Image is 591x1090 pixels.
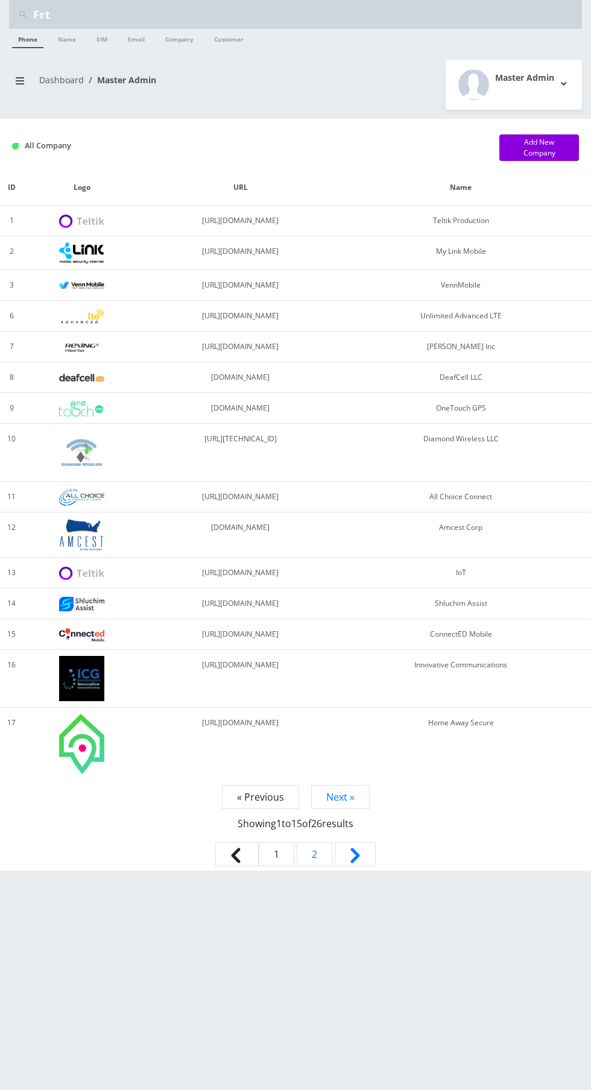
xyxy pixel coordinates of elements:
[59,374,104,382] img: DeafCell LLC
[141,236,341,270] td: [URL][DOMAIN_NAME]
[12,29,43,48] a: Phone
[59,567,104,581] img: IoT
[52,29,82,47] a: Name
[141,393,341,424] td: [DOMAIN_NAME]
[141,512,341,558] td: [DOMAIN_NAME]
[222,785,299,809] span: « Previous
[340,270,582,301] td: VennMobile
[39,74,84,86] a: Dashboard
[291,817,302,830] span: 15
[59,282,104,290] img: VennMobile
[340,588,582,619] td: Shluchim Assist
[59,656,104,701] img: Innovative Communications
[59,401,104,417] img: OneTouch GPS
[141,301,341,332] td: [URL][DOMAIN_NAME]
[340,482,582,512] td: All Choice Connect
[141,619,341,650] td: [URL][DOMAIN_NAME]
[340,170,582,206] th: Name
[495,73,554,83] h2: Master Admin
[59,342,104,353] img: Rexing Inc
[340,558,582,588] td: IoT
[59,714,104,774] img: Home Away Secure
[9,68,286,102] nav: breadcrumb
[141,588,341,619] td: [URL][DOMAIN_NAME]
[12,143,19,150] img: All Company
[141,650,341,708] td: [URL][DOMAIN_NAME]
[340,424,582,482] td: Diamond Wireless LLC
[141,424,341,482] td: [URL][TECHNICAL_ID]
[90,29,113,47] a: SIM
[141,170,341,206] th: URL
[208,29,250,47] a: Customer
[297,842,332,866] a: Go to page 2
[141,558,341,588] td: [URL][DOMAIN_NAME]
[59,518,104,551] img: Amcest Corp
[59,215,104,228] img: Teltik Production
[215,842,259,866] span: &laquo; Previous
[59,242,104,263] img: My Link Mobile
[311,785,370,809] a: Next »
[122,29,151,47] a: Email
[276,817,282,830] span: 1
[84,74,156,86] li: Master Admin
[340,362,582,393] td: DeafCell LLC
[340,236,582,270] td: My Link Mobile
[311,817,322,830] span: 26
[141,708,341,780] td: [URL][DOMAIN_NAME]
[340,512,582,558] td: Amcest Corp
[340,206,582,236] td: Teltik Production
[340,619,582,650] td: ConnectED Mobile
[59,489,104,505] img: All Choice Connect
[340,393,582,424] td: OneTouch GPS
[340,332,582,362] td: [PERSON_NAME] Inc
[59,597,104,611] img: Shluchim Assist
[259,842,294,866] span: 1
[446,60,582,110] button: Master Admin
[335,842,376,866] a: Next &raquo;
[12,804,579,831] p: Showing to of results
[141,482,341,512] td: [URL][DOMAIN_NAME]
[59,628,104,641] img: ConnectED Mobile
[141,206,341,236] td: [URL][DOMAIN_NAME]
[340,650,582,708] td: Innovative Communications
[12,790,579,871] nav: Pagination Navigation
[59,430,104,475] img: Diamond Wireless LLC
[159,29,200,47] a: Company
[141,362,341,393] td: [DOMAIN_NAME]
[141,270,341,301] td: [URL][DOMAIN_NAME]
[12,141,481,150] h1: All Company
[340,301,582,332] td: Unlimited Advanced LTE
[340,708,582,780] td: Home Away Secure
[59,309,104,324] img: Unlimited Advanced LTE
[141,332,341,362] td: [URL][DOMAIN_NAME]
[499,134,579,161] a: Add New Company
[23,170,141,206] th: Logo
[33,3,579,26] input: Search Teltik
